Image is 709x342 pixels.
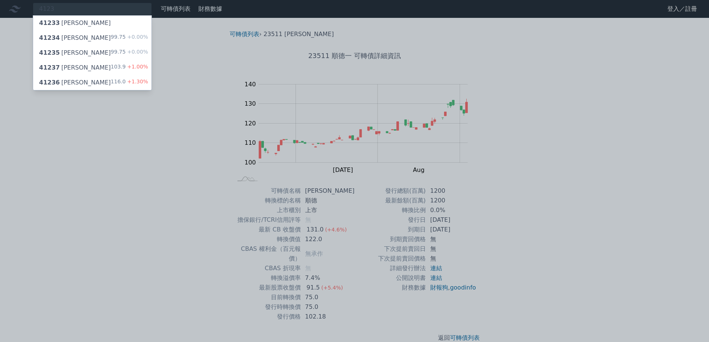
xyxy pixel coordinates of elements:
span: 41236 [39,79,60,86]
div: [PERSON_NAME] [39,19,111,28]
div: 99.75 [111,48,148,57]
div: [PERSON_NAME] [39,78,111,87]
span: +1.30% [126,79,148,84]
div: [PERSON_NAME] [39,33,111,42]
div: 116.0 [111,78,148,87]
div: 103.9 [111,63,148,72]
a: 41237[PERSON_NAME] 103.9+1.00% [33,60,151,75]
a: 41236[PERSON_NAME] 116.0+1.30% [33,75,151,90]
span: +0.00% [126,34,148,40]
span: 41235 [39,49,60,56]
a: 41234[PERSON_NAME] 99.75+0.00% [33,31,151,45]
span: 41233 [39,19,60,26]
span: +1.00% [126,64,148,70]
div: [PERSON_NAME] [39,63,111,72]
span: 41234 [39,34,60,41]
a: 41233[PERSON_NAME] [33,16,151,31]
div: [PERSON_NAME] [39,48,111,57]
div: 99.75 [111,33,148,42]
span: +0.00% [126,49,148,55]
span: 41237 [39,64,60,71]
a: 41235[PERSON_NAME] 99.75+0.00% [33,45,151,60]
